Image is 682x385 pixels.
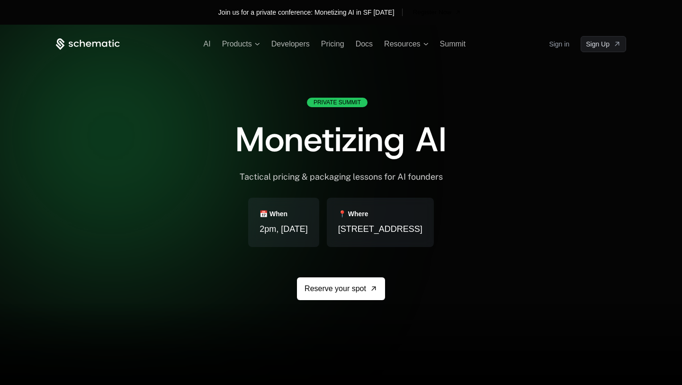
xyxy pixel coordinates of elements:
span: Resources [384,40,420,48]
a: Pricing [321,40,344,48]
a: Reserve your spot [297,277,385,300]
div: 📅 When [260,209,287,219]
a: [object Object] [581,36,626,52]
a: AI [204,40,211,48]
div: Tactical pricing & packaging lessons for AI founders [240,172,443,183]
div: Join us for a private conference: Monetizing AI in SF [DATE] [218,8,395,17]
span: 2pm, [DATE] [260,222,308,236]
span: Monetizing AI [235,117,447,162]
div: 📍 Where [338,209,368,219]
a: Sign in [549,37,569,52]
div: Private Summit [307,98,368,107]
span: Register Now [413,8,452,17]
a: [object Object] [410,6,464,19]
span: Sign Up [586,39,610,49]
a: Developers [271,40,310,48]
span: Products [222,40,252,48]
span: [STREET_ADDRESS] [338,222,422,236]
a: Docs [356,40,373,48]
a: Summit [440,40,466,48]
